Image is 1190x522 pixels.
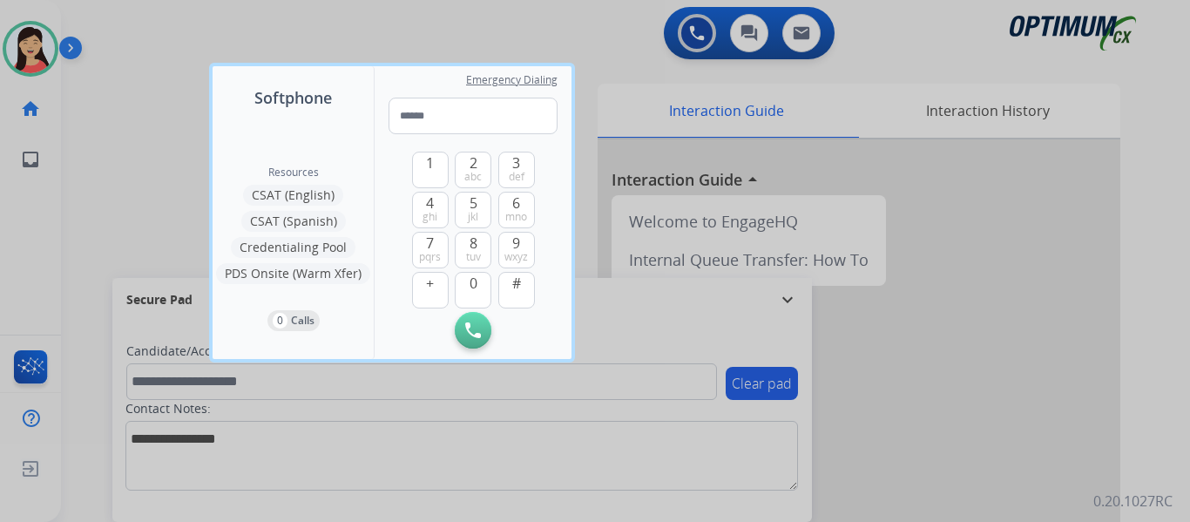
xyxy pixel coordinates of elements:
span: 6 [512,193,520,214]
span: Emergency Dialing [466,73,558,87]
p: 0 [273,313,287,329]
span: 4 [426,193,434,214]
span: wxyz [504,250,528,264]
button: + [412,272,449,308]
p: Calls [291,313,314,329]
span: pqrs [419,250,441,264]
button: CSAT (English) [243,185,343,206]
span: 1 [426,153,434,173]
span: 8 [470,233,477,254]
span: 5 [470,193,477,214]
span: Softphone [254,85,332,110]
button: PDS Onsite (Warm Xfer) [216,263,370,284]
span: Resources [268,166,319,180]
button: 0Calls [267,310,320,331]
span: ghi [423,210,437,224]
button: 8tuv [455,232,491,268]
button: 5jkl [455,192,491,228]
span: mno [505,210,527,224]
button: 1 [412,152,449,188]
button: 0 [455,272,491,308]
span: 3 [512,153,520,173]
span: 0 [470,273,477,294]
span: tuv [466,250,481,264]
span: jkl [468,210,478,224]
span: # [512,273,521,294]
span: 2 [470,153,477,173]
span: 9 [512,233,520,254]
span: + [426,273,434,294]
p: 0.20.1027RC [1093,491,1173,512]
button: CSAT (Spanish) [241,211,346,232]
span: abc [464,170,482,184]
img: call-button [465,322,481,338]
button: 7pqrs [412,232,449,268]
span: 7 [426,233,434,254]
button: # [498,272,535,308]
span: def [509,170,524,184]
button: 4ghi [412,192,449,228]
button: Credentialing Pool [231,237,355,258]
button: 9wxyz [498,232,535,268]
button: 3def [498,152,535,188]
button: 2abc [455,152,491,188]
button: 6mno [498,192,535,228]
